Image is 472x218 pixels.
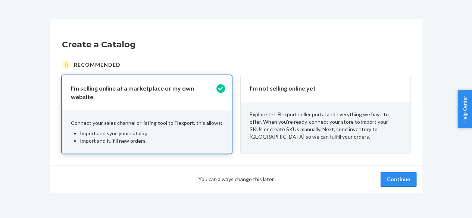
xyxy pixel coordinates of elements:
[71,119,223,127] p: Connect your sales channel or listing tool to Flexport, this allows:
[74,61,121,69] span: Recommended
[457,90,472,128] button: Help Center
[80,130,149,136] span: Import and sync your catalog.
[71,84,214,101] p: I’m selling online at a marketplace or my own website
[381,172,416,187] button: Continue
[80,138,147,144] span: Import and fulfill new orders.
[62,39,410,51] h1: Create a Catalog
[241,75,410,154] button: I'm not selling online yetExplore the Flexport seller portal and everything we have to offer. Whe...
[199,176,274,183] span: You can always change this later
[62,75,232,154] button: I’m selling online at a marketplace or my own websiteConnect your sales channel or listing tool t...
[250,84,393,93] p: I'm not selling online yet
[250,111,401,140] p: Explore the Flexport seller portal and everything we have to offer. When you’re ready, connect yo...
